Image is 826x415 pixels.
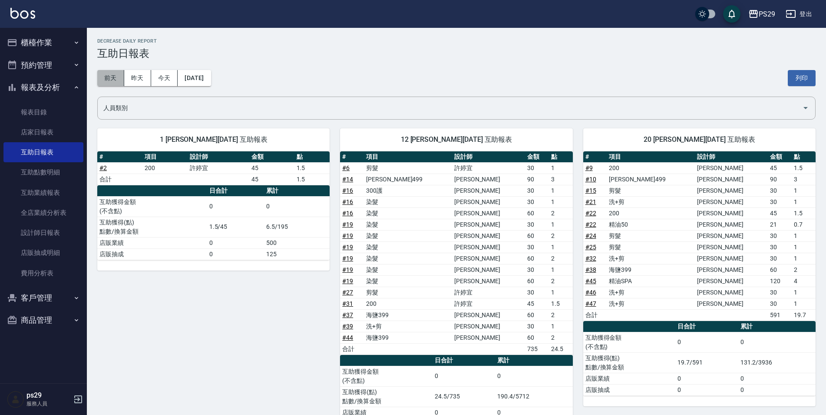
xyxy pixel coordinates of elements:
td: 剪髮 [364,287,452,298]
td: 30 [525,321,549,332]
td: 30 [768,241,792,253]
td: 店販業績 [97,237,207,248]
th: 設計師 [695,151,768,163]
button: [DATE] [178,70,211,86]
table: a dense table [583,151,816,321]
td: 0 [675,373,738,384]
th: 點 [549,151,573,163]
a: #21 [585,198,596,205]
td: 合計 [340,343,364,355]
h2: Decrease Daily Report [97,38,816,44]
table: a dense table [583,321,816,396]
td: 店販抽成 [97,248,207,260]
a: #37 [342,311,353,318]
td: 21 [768,219,792,230]
table: a dense table [97,151,330,185]
td: 30 [525,185,549,196]
td: 0 [207,248,264,260]
a: #39 [342,323,353,330]
td: [PERSON_NAME] [695,253,768,264]
a: #46 [585,289,596,296]
td: 精油50 [607,219,695,230]
h3: 互助日報表 [97,47,816,60]
a: #27 [342,289,353,296]
a: 店販抽成明細 [3,243,83,263]
td: 2 [549,253,573,264]
th: 點 [294,151,330,163]
td: 60 [525,309,549,321]
td: 合計 [583,309,607,321]
td: 0 [495,366,572,386]
th: 項目 [607,151,695,163]
th: 累計 [264,185,330,197]
td: 0 [433,366,495,386]
th: # [340,151,364,163]
td: 海鹽399 [364,309,452,321]
td: 2 [792,264,816,275]
td: 30 [768,287,792,298]
td: 洗+剪 [607,287,695,298]
th: 設計師 [188,151,249,163]
th: 金額 [768,151,792,163]
a: #19 [342,221,353,228]
td: 互助獲得(點) 點數/換算金額 [97,217,207,237]
td: 染髮 [364,230,452,241]
td: 4 [792,275,816,287]
td: 1 [549,264,573,275]
td: 300護 [364,185,452,196]
a: #22 [585,221,596,228]
td: 45 [768,162,792,174]
td: 131.2/3936 [738,352,816,373]
table: a dense table [340,151,572,355]
td: 30 [768,253,792,264]
td: [PERSON_NAME] [695,219,768,230]
td: 2 [549,275,573,287]
td: [PERSON_NAME] [695,241,768,253]
td: 6.5/195 [264,217,330,237]
td: 60 [768,264,792,275]
td: 染髮 [364,275,452,287]
th: 日合計 [433,355,495,366]
a: #38 [585,266,596,273]
button: 列印 [788,70,816,86]
td: 30 [768,185,792,196]
td: [PERSON_NAME] [452,241,525,253]
th: # [97,151,142,163]
td: 24.5/735 [433,386,495,407]
td: 染髮 [364,241,452,253]
td: 1 [792,298,816,309]
td: 許婷宜 [452,298,525,309]
a: #19 [342,232,353,239]
td: 1.5 [792,162,816,174]
td: [PERSON_NAME] [695,174,768,185]
td: 1 [549,287,573,298]
td: [PERSON_NAME]499 [607,174,695,185]
button: 客戶管理 [3,287,83,309]
td: 90 [525,174,549,185]
td: 30 [768,196,792,207]
button: 今天 [151,70,178,86]
th: 日合計 [207,185,264,197]
a: 報表目錄 [3,102,83,122]
td: 2 [549,309,573,321]
td: 500 [264,237,330,248]
button: Open [799,101,813,115]
td: 90 [768,174,792,185]
td: 200 [364,298,452,309]
td: 2 [549,207,573,219]
td: 1 [549,196,573,207]
a: 店家日報表 [3,122,83,142]
td: 30 [525,264,549,275]
a: 互助業績報表 [3,183,83,203]
button: 報表及分析 [3,76,83,99]
td: 0 [264,196,330,217]
a: #2 [99,164,107,171]
td: [PERSON_NAME] [695,275,768,287]
a: 互助點數明細 [3,162,83,182]
a: #19 [342,266,353,273]
td: 60 [525,275,549,287]
th: # [583,151,607,163]
button: PS29 [745,5,779,23]
td: [PERSON_NAME] [695,287,768,298]
td: 精油SPA [607,275,695,287]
